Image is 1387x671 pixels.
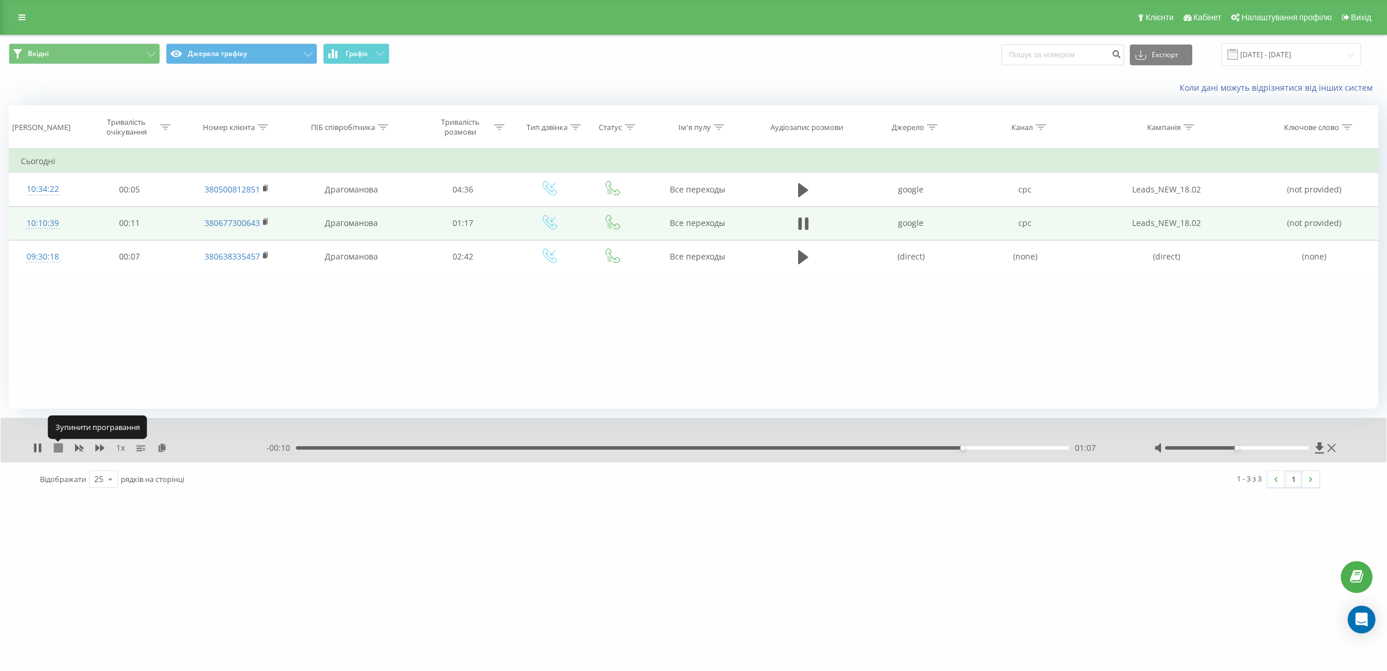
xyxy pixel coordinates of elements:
[95,117,157,137] div: Тривалість очікування
[770,123,843,132] div: Аудіозапис розмови
[1075,442,1096,454] span: 01:07
[1193,13,1222,22] span: Кабінет
[1082,173,1251,206] td: Leads_NEW_18.02
[205,251,260,262] a: 380638335457
[968,206,1082,240] td: cpc
[410,240,516,273] td: 02:42
[410,173,516,206] td: 04:36
[1082,240,1251,273] td: (direct)
[854,173,967,206] td: google
[292,206,410,240] td: Драгоманова
[76,206,182,240] td: 00:11
[21,246,65,268] div: 09:30:18
[12,123,71,132] div: [PERSON_NAME]
[76,173,182,206] td: 00:05
[21,178,65,201] div: 10:34:22
[1082,206,1251,240] td: Leads_NEW_18.02
[1251,206,1378,240] td: (not provided)
[643,206,752,240] td: Все переходы
[76,240,182,273] td: 00:07
[854,240,967,273] td: (direct)
[892,123,924,132] div: Джерело
[526,123,568,132] div: Тип дзвінка
[678,123,711,132] div: Ім'я пулу
[1284,123,1339,132] div: Ключове слово
[40,474,86,484] span: Відображати
[1147,123,1181,132] div: Кампанія
[429,117,491,137] div: Тривалість розмови
[968,173,1082,206] td: cpc
[1002,45,1124,65] input: Пошук за номером
[166,43,317,64] button: Джерела трафіку
[1145,13,1174,22] span: Клієнти
[21,212,65,235] div: 10:10:39
[1251,240,1378,273] td: (none)
[48,416,147,439] div: Зупинити програвання
[205,217,260,228] a: 380677300643
[116,442,125,454] span: 1 x
[643,240,752,273] td: Все переходы
[94,473,103,485] div: 25
[292,240,410,273] td: Драгоманова
[1241,13,1332,22] span: Налаштування профілю
[960,446,965,450] div: Accessibility label
[410,206,516,240] td: 01:17
[599,123,622,132] div: Статус
[1130,45,1192,65] button: Експорт
[1180,82,1378,93] a: Коли дані можуть відрізнятися вiд інших систем
[854,206,967,240] td: google
[1351,13,1371,22] span: Вихід
[28,49,49,58] span: Вхідні
[203,123,255,132] div: Номер клієнта
[9,150,1378,173] td: Сьогодні
[1237,473,1262,484] div: 1 - 3 з 3
[346,50,368,58] span: Графік
[1285,471,1302,487] a: 1
[266,442,296,454] span: - 00:10
[1251,173,1378,206] td: (not provided)
[311,123,375,132] div: ПІБ співробітника
[121,474,184,484] span: рядків на сторінці
[643,173,752,206] td: Все переходы
[9,43,160,64] button: Вхідні
[1235,446,1240,450] div: Accessibility label
[968,240,1082,273] td: (none)
[323,43,390,64] button: Графік
[1348,606,1375,633] div: Open Intercom Messenger
[292,173,410,206] td: Драгоманова
[1011,123,1033,132] div: Канал
[205,184,260,195] a: 380500812851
